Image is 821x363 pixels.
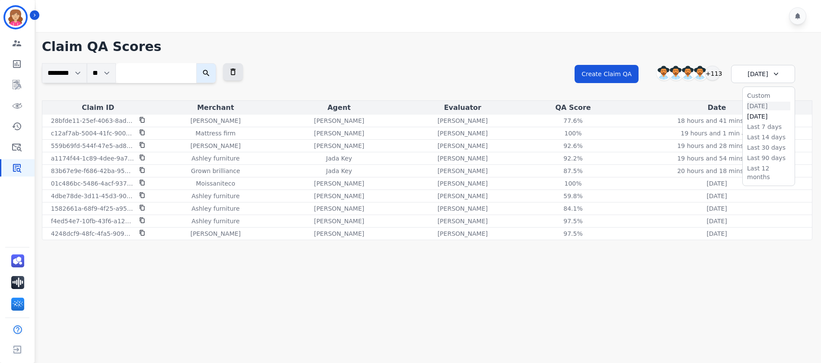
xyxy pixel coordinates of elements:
[677,154,756,163] p: 19 hours and 54 mins ago
[554,129,593,138] div: 100 %
[438,129,488,138] p: [PERSON_NAME]
[438,217,488,225] p: [PERSON_NAME]
[438,154,488,163] p: [PERSON_NAME]
[51,129,134,138] p: c12af7ab-5004-41fc-9005-48de8e588783
[42,39,812,55] h1: Claim QA Scores
[747,133,790,141] li: Last 14 days
[526,103,620,113] div: QA Score
[314,116,364,125] p: [PERSON_NAME]
[438,141,488,150] p: [PERSON_NAME]
[706,204,727,213] p: [DATE]
[314,204,364,213] p: [PERSON_NAME]
[314,192,364,200] p: [PERSON_NAME]
[51,116,134,125] p: 28bfde11-25ef-4063-8ad1-4c082f52d02d
[554,217,593,225] div: 97.5 %
[51,154,134,163] p: a1174f44-1c89-4dee-9a70-b2196e57c1e4
[438,167,488,175] p: [PERSON_NAME]
[51,141,134,150] p: 559b69fd-544f-47e5-ad8b-8f3fe1495a7b
[190,116,240,125] p: [PERSON_NAME]
[314,229,364,238] p: [PERSON_NAME]
[279,103,399,113] div: Agent
[51,204,134,213] p: 1582661a-68f9-4f25-a95c-d74f1af6fb43
[747,143,790,152] li: Last 30 days
[314,129,364,138] p: [PERSON_NAME]
[314,179,364,188] p: [PERSON_NAME]
[706,179,727,188] p: [DATE]
[326,154,352,163] p: Jada Key
[677,167,756,175] p: 20 hours and 18 mins ago
[326,167,352,175] p: Jada Key
[623,103,810,113] div: Date
[403,103,523,113] div: Evaluator
[706,217,727,225] p: [DATE]
[438,116,488,125] p: [PERSON_NAME]
[706,229,727,238] p: [DATE]
[192,204,240,213] p: Ashley furniture
[681,129,753,138] p: 19 hours and 1 min ago
[438,192,488,200] p: [PERSON_NAME]
[44,103,152,113] div: Claim ID
[196,179,235,188] p: Moissaniteco
[51,229,134,238] p: 4248dcf9-48fc-4fa5-9090-645c2f4402df
[156,103,276,113] div: Merchant
[51,167,134,175] p: 83b67e9e-f686-42ba-9566-e1d50afaed9c
[554,204,593,213] div: 84.1 %
[677,141,756,150] p: 19 hours and 28 mins ago
[731,65,795,83] div: [DATE]
[51,179,134,188] p: 01c486bc-5486-4acf-9378-9705eda79541
[554,229,593,238] div: 97.5 %
[706,192,727,200] p: [DATE]
[554,141,593,150] div: 92.6 %
[192,217,240,225] p: Ashley furniture
[575,65,639,83] button: Create Claim QA
[554,192,593,200] div: 59.8 %
[314,217,364,225] p: [PERSON_NAME]
[677,116,756,125] p: 18 hours and 41 mins ago
[438,179,488,188] p: [PERSON_NAME]
[554,179,593,188] div: 100 %
[190,141,240,150] p: [PERSON_NAME]
[747,164,790,181] li: Last 12 months
[191,167,240,175] p: Grown brilliance
[438,204,488,213] p: [PERSON_NAME]
[51,192,134,200] p: 4dbe78de-3d11-45d3-907b-690a1d489574
[5,7,26,28] img: Bordered avatar
[747,102,790,110] li: [DATE]
[314,141,364,150] p: [PERSON_NAME]
[747,91,790,100] li: Custom
[438,229,488,238] p: [PERSON_NAME]
[747,154,790,162] li: Last 90 days
[190,229,240,238] p: [PERSON_NAME]
[51,217,134,225] p: f4ed54e7-10fb-43f6-a129-bd00ba27dc2f
[192,154,240,163] p: Ashley furniture
[554,167,593,175] div: 87.5 %
[747,122,790,131] li: Last 7 days
[705,66,720,80] div: +113
[192,192,240,200] p: Ashley furniture
[554,154,593,163] div: 92.2 %
[554,116,593,125] div: 77.6 %
[747,112,790,121] li: [DATE]
[195,129,236,138] p: Mattress firm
